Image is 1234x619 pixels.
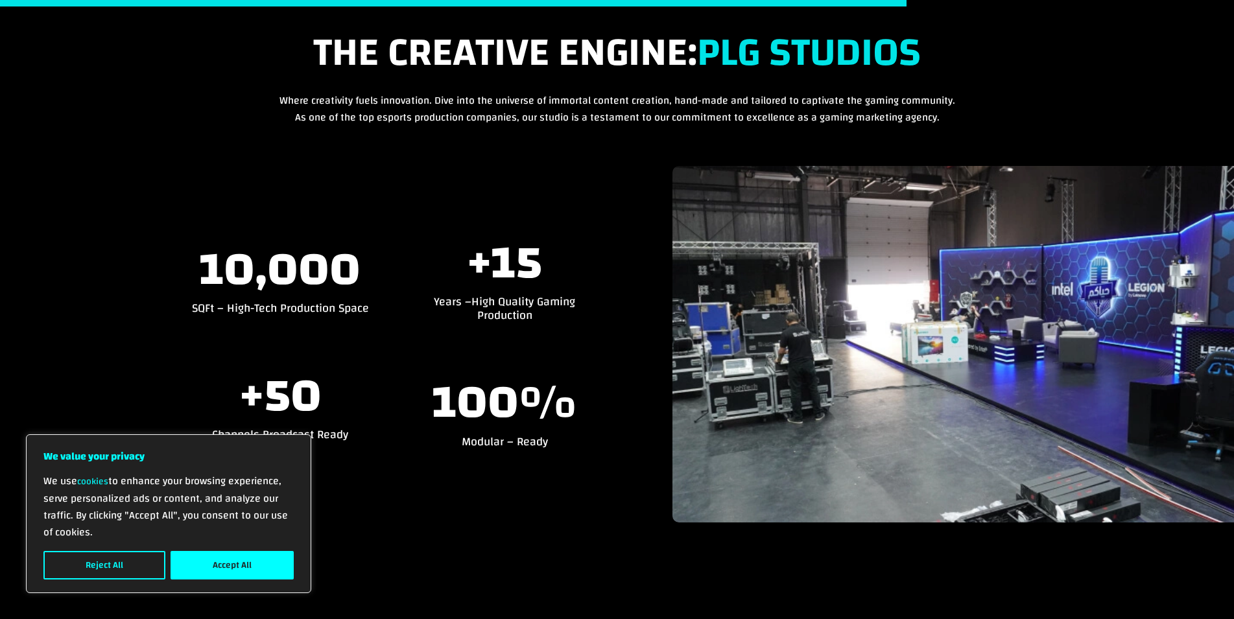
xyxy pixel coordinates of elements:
p: High Quality Gaming Production [416,296,594,322]
div: We value your privacy [26,434,311,593]
p: SQFt – High-Tech Production Space [192,302,370,316]
a: cookies [77,473,108,490]
p: Modular – Ready [416,436,594,449]
span: % [519,360,577,445]
span: 100 [433,360,519,445]
span: 10,000 [200,227,361,312]
h2: THE CREATIVE ENGINE: [192,30,1043,92]
span: 50 [264,353,322,439]
span: + [467,220,492,306]
p: We value your privacy [43,448,294,465]
iframe: Chat Widget [1169,557,1234,619]
span: Years – [434,291,471,312]
p: Where creativity fuels innovation. Dive into the universe of immortal content creation, hand-made... [277,92,958,126]
button: Reject All [43,551,165,579]
span: + [239,353,264,439]
span: 15 [492,220,542,306]
p: We use to enhance your browsing experience, serve personalized ads or content, and analyze our tr... [43,473,294,541]
button: Accept All [171,551,294,579]
p: Channels Broadcast Ready [192,428,370,442]
strong: PLG STUDIOS [697,16,921,89]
